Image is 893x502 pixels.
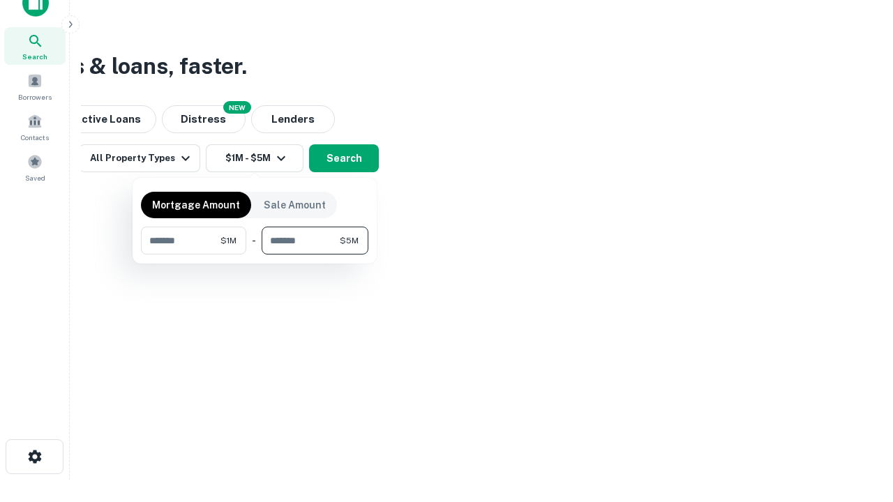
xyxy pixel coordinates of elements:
[152,197,240,213] p: Mortgage Amount
[252,227,256,254] div: -
[220,234,237,247] span: $1M
[264,197,326,213] p: Sale Amount
[340,234,359,247] span: $5M
[823,390,893,457] iframe: Chat Widget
